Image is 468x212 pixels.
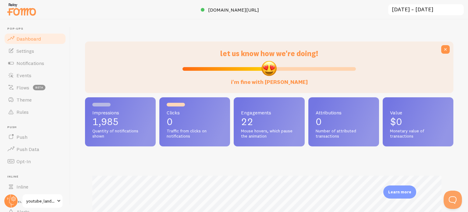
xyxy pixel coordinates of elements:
[4,106,66,118] a: Rules
[16,109,29,115] span: Rules
[4,81,66,94] a: Flows beta
[92,117,148,127] p: 1,985
[7,175,66,179] span: Inline
[4,69,66,81] a: Events
[16,97,32,103] span: Theme
[92,110,148,115] span: Impressions
[390,128,446,139] span: Monetary value of transactions
[16,158,31,164] span: Opt-In
[316,117,372,127] p: 0
[16,60,44,66] span: Notifications
[316,128,372,139] span: Number of attributed transactions
[6,2,37,17] img: fomo-relay-logo-orange.svg
[16,184,28,190] span: Inline
[16,72,31,78] span: Events
[316,110,372,115] span: Attributions
[4,45,66,57] a: Settings
[261,60,277,77] img: emoji.png
[4,33,66,45] a: Dashboard
[231,73,308,86] label: i'm fine with [PERSON_NAME]
[388,189,411,195] p: Learn more
[16,134,27,140] span: Push
[167,128,223,139] span: Traffic from clicks on notifications
[241,117,297,127] p: 22
[4,155,66,167] a: Opt-In
[241,128,297,139] span: Mouse hovers, which pause the animation
[4,57,66,69] a: Notifications
[16,48,34,54] span: Settings
[390,116,402,128] span: $0
[92,128,148,139] span: Quantity of notifications shown
[4,181,66,193] a: Inline
[22,194,63,208] a: youtube_landing-b
[220,49,318,58] span: let us know how we're doing!
[4,131,66,143] a: Push
[241,110,297,115] span: Engagements
[167,117,223,127] p: 0
[7,27,66,31] span: Pop-ups
[16,36,41,42] span: Dashboard
[390,110,446,115] span: Value
[444,191,462,209] iframe: Help Scout Beacon - Open
[4,94,66,106] a: Theme
[4,143,66,155] a: Push Data
[167,110,223,115] span: Clicks
[16,146,39,152] span: Push Data
[26,197,55,205] span: youtube_landing-b
[16,84,29,91] span: Flows
[33,85,45,90] span: beta
[383,185,416,199] div: Learn more
[7,125,66,129] span: Push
